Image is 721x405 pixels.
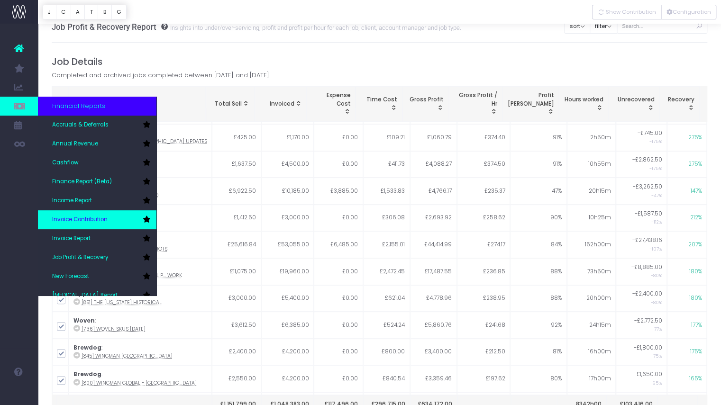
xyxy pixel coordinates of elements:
th: Job: activate to sort column ascending [68,86,206,122]
span: Time Cost [366,96,397,104]
td: £235.37 [457,178,510,205]
td: £236.85 [457,258,510,285]
td: £425.00 [212,124,261,151]
th: Expense Cost: activate to sort column ascending [307,86,356,122]
td: 84% [510,231,567,258]
td: £6,485.00 [314,231,363,258]
td: 10h25m [567,205,616,232]
a: Annual Revenue [38,135,156,153]
div: Vertical button group [43,5,127,19]
span: 275% [688,134,702,142]
button: J [43,5,56,19]
td: £1,533.83 [363,178,410,205]
td: £17,487.55 [410,258,457,285]
td: £5,400.00 [261,285,314,312]
td: 92% [510,312,567,339]
span: Annual Revenue [52,140,98,148]
span: -£2,862.50 [632,156,662,164]
td: £0.00 [314,205,363,232]
button: Configuration [661,5,716,19]
span: Total Sell [215,100,242,108]
a: [MEDICAL_DATA] Report [38,286,156,305]
td: 88% [510,285,567,312]
td: 10h55m [567,151,616,178]
td: £4,778.96 [410,285,457,312]
span: 207% [688,241,702,249]
h3: Job Profit & Recovery Report [52,22,461,32]
span: New Forecast [52,272,89,281]
th: Gross Profit / Hr: activate to sort column ascending [449,86,502,122]
td: £4,766.17 [410,178,457,205]
th: Gross Profit: activate to sort column ascending [402,86,449,122]
th: Recovery: activate to sort column ascending [659,86,700,122]
td: £1,637.50 [212,151,261,178]
small: -80% [650,271,662,279]
span: Financial Reports [52,101,105,111]
span: Profit [PERSON_NAME] [508,91,554,108]
button: G [111,5,127,19]
td: £4,200.00 [261,365,314,392]
td: £3,359.46 [410,365,457,392]
td: £10,185.00 [261,178,314,205]
span: -£1,587.50 [634,210,662,218]
td: £0.00 [314,124,363,151]
td: : [68,365,212,392]
abbr: [845] Wingman Belfast [82,352,173,360]
th: Invoiced: activate to sort column ascending [255,86,307,122]
td: £274.17 [457,231,510,258]
th: Hours worked: activate to sort column ascending [559,86,608,122]
td: £19,960.00 [261,258,314,285]
button: Show Contribution [592,5,661,19]
td: 80% [510,365,567,392]
td: £1,412.50 [212,205,261,232]
span: 212% [690,214,702,222]
td: £53,055.00 [261,231,314,258]
span: Gross Profit [410,96,444,104]
small: -75% [650,351,662,359]
td: £840.54 [363,365,410,392]
input: Search... [617,19,708,34]
td: £2,472.45 [363,258,410,285]
th: Example 1: under servicedTotal Sell = £4500Invoiced = £4000Unrecovered = £500Example 2: over serv... [608,86,659,122]
td: £3,400.00 [410,339,457,366]
button: A [71,5,85,19]
small: -175% [649,137,662,144]
td: £258.62 [457,205,510,232]
button: filter [590,19,617,34]
span: -£2,400.00 [632,290,662,298]
td: £1,060.79 [410,124,457,151]
span: -£27,438.16 [632,236,662,245]
span: Income Report [52,197,92,205]
td: £6,922.50 [212,178,261,205]
a: Invoice Contribution [38,210,156,229]
td: 16h00m [567,339,616,366]
abbr: [833] Bombardier & Taco Bell Portfolio Work [82,272,182,279]
td: £0.00 [314,312,363,339]
th: Total Sell: activate to sort column ascending [206,86,255,122]
td: 162h00m [567,231,616,258]
h4: Job Details [52,56,708,67]
td: £800.00 [363,339,410,366]
abbr: [800] Wingman Global - Amsterdam [82,379,197,387]
td: : [68,312,212,339]
td: £374.50 [457,151,510,178]
td: £3,885.00 [314,178,363,205]
a: Accruals & Deferrals [38,116,156,135]
span: -£8,885.00 [631,263,662,272]
td: £374.40 [457,124,510,151]
td: £11,075.00 [212,258,261,285]
button: C [56,5,71,19]
td: 91% [510,151,567,178]
span: Show Contribution [606,8,656,16]
td: 17h00m [567,365,616,392]
td: £0.00 [314,365,363,392]
a: Finance Report (Beta) [38,172,156,191]
span: 175% [690,348,702,356]
span: -£745.00 [637,129,662,138]
td: £5,860.76 [410,312,457,339]
td: 2h50m [567,124,616,151]
td: 91% [510,124,567,151]
span: 275% [688,160,702,169]
span: Accruals & Deferrals [52,121,109,129]
td: 20h00m [567,285,616,312]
